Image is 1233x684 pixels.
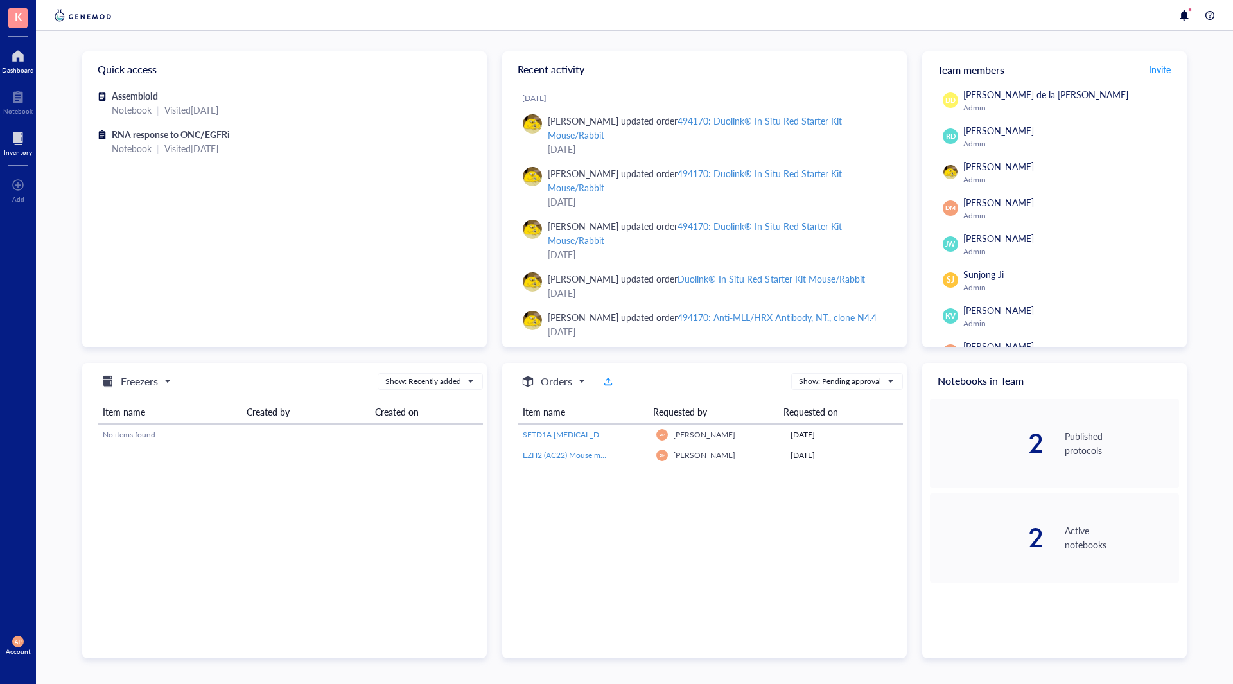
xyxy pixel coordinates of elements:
[523,429,646,441] a: SETD1A [MEDICAL_DATA] (OTI7B7)
[943,165,958,179] img: da48f3c6-a43e-4a2d-aade-5eac0d93827f.jpeg
[548,142,886,156] div: [DATE]
[512,161,896,214] a: [PERSON_NAME] updated order494170: Duolink® In Situ Red Starter Kit Mouse/Rabbit[DATE]
[523,220,542,239] img: da48f3c6-a43e-4a2d-aade-5eac0d93827f.jpeg
[963,304,1034,317] span: [PERSON_NAME]
[512,214,896,267] a: [PERSON_NAME] updated order494170: Duolink® In Situ Red Starter Kit Mouse/Rabbit[DATE]
[922,363,1187,399] div: Notebooks in Team
[548,247,886,261] div: [DATE]
[963,175,1174,185] div: Admin
[945,239,956,249] span: JW
[1065,429,1179,457] div: Published protocols
[1065,523,1179,552] div: Active notebooks
[548,166,886,195] div: [PERSON_NAME] updated order
[778,400,893,424] th: Requested on
[523,429,648,440] span: SETD1A [MEDICAL_DATA] (OTI7B7)
[98,400,241,424] th: Item name
[791,450,898,461] div: [DATE]
[963,319,1174,329] div: Admin
[2,66,34,74] div: Dashboard
[548,167,842,194] div: 494170: Duolink® In Situ Red Starter Kit Mouse/Rabbit
[659,453,665,457] span: DM
[659,432,665,437] span: DM
[103,429,478,441] div: No items found
[12,195,24,203] div: Add
[791,429,898,441] div: [DATE]
[15,638,21,644] span: AP
[678,272,864,285] div: Duolink® In Situ Red Starter Kit Mouse/Rabbit
[82,51,487,87] div: Quick access
[523,450,610,460] span: EZH2 (AC22) Mouse mAb
[512,267,896,305] a: [PERSON_NAME] updated orderDuolink® In Situ Red Starter Kit Mouse/Rabbit[DATE]
[241,400,370,424] th: Created by
[673,450,735,460] span: [PERSON_NAME]
[945,95,956,105] span: DD
[512,305,896,344] a: [PERSON_NAME] updated order494170: Anti-MLL/HRX Antibody, NT., clone N4.4[DATE]
[963,283,1174,293] div: Admin
[370,400,483,424] th: Created on
[164,103,218,117] div: Visited [DATE]
[548,286,886,300] div: [DATE]
[945,131,956,142] span: RD
[963,211,1174,221] div: Admin
[945,311,955,322] span: KV
[963,124,1034,137] span: [PERSON_NAME]
[523,450,646,461] a: EZH2 (AC22) Mouse mAb
[3,107,33,115] div: Notebook
[548,219,886,247] div: [PERSON_NAME] updated order
[963,340,1034,353] span: [PERSON_NAME]
[4,148,32,156] div: Inventory
[963,88,1128,101] span: [PERSON_NAME] de la [PERSON_NAME]
[3,87,33,115] a: Notebook
[548,114,842,141] div: 494170: Duolink® In Situ Red Starter Kit Mouse/Rabbit
[548,195,886,209] div: [DATE]
[6,647,31,655] div: Account
[523,272,542,292] img: da48f3c6-a43e-4a2d-aade-5eac0d93827f.jpeg
[963,247,1174,257] div: Admin
[502,51,907,87] div: Recent activity
[512,109,896,161] a: [PERSON_NAME] updated order494170: Duolink® In Situ Red Starter Kit Mouse/Rabbit[DATE]
[673,429,735,440] span: [PERSON_NAME]
[930,430,1044,456] div: 2
[963,232,1034,245] span: [PERSON_NAME]
[963,160,1034,173] span: [PERSON_NAME]
[963,268,1004,281] span: Sunjong Ji
[548,272,865,286] div: [PERSON_NAME] updated order
[963,103,1174,113] div: Admin
[922,51,1187,87] div: Team members
[164,141,218,155] div: Visited [DATE]
[945,204,956,213] span: DM
[541,374,572,389] h5: Orders
[523,311,542,330] img: da48f3c6-a43e-4a2d-aade-5eac0d93827f.jpeg
[112,89,158,102] span: Assembloid
[121,374,158,389] h5: Freezers
[51,8,114,23] img: genemod-logo
[523,114,542,134] img: da48f3c6-a43e-4a2d-aade-5eac0d93827f.jpeg
[522,93,896,103] div: [DATE]
[930,525,1044,550] div: 2
[523,167,542,186] img: da48f3c6-a43e-4a2d-aade-5eac0d93827f.jpeg
[963,196,1034,209] span: [PERSON_NAME]
[157,103,159,117] div: |
[15,8,22,24] span: K
[2,46,34,74] a: Dashboard
[1148,59,1171,80] button: Invite
[1149,63,1171,76] span: Invite
[947,274,954,286] span: SJ
[548,114,886,142] div: [PERSON_NAME] updated order
[112,141,152,155] div: Notebook
[112,128,230,141] span: RNA response to ONC/EGFRi
[518,400,648,424] th: Item name
[385,376,461,387] div: Show: Recently added
[548,310,877,324] div: [PERSON_NAME] updated order
[799,376,881,387] div: Show: Pending approval
[963,139,1174,149] div: Admin
[946,346,956,358] span: AP
[548,324,886,338] div: [DATE]
[4,128,32,156] a: Inventory
[157,141,159,155] div: |
[112,103,152,117] div: Notebook
[678,311,876,324] div: 494170: Anti-MLL/HRX Antibody, NT., clone N4.4
[548,220,842,247] div: 494170: Duolink® In Situ Red Starter Kit Mouse/Rabbit
[648,400,778,424] th: Requested by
